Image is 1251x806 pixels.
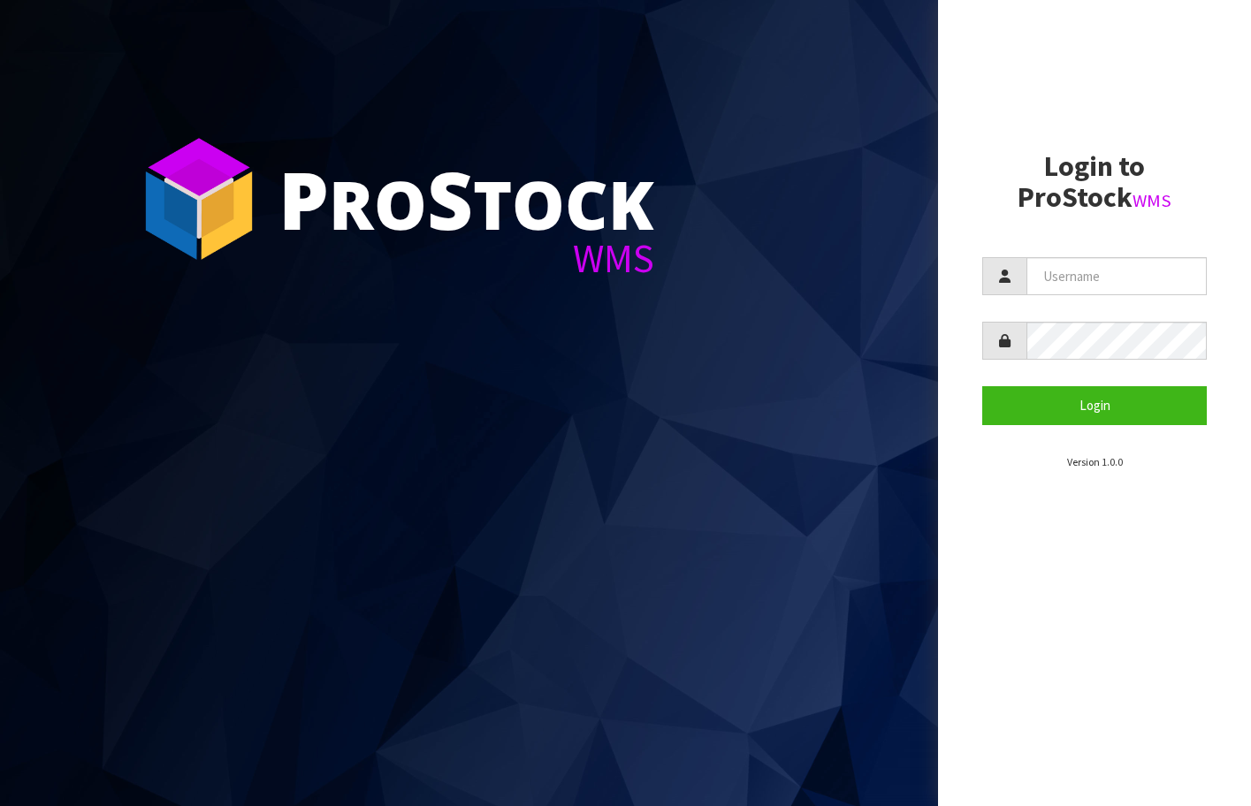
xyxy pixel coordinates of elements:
[1067,455,1123,468] small: Version 1.0.0
[278,145,329,253] span: P
[427,145,473,253] span: S
[982,151,1207,213] h2: Login to ProStock
[278,159,654,239] div: ro tock
[278,239,654,278] div: WMS
[1026,257,1207,295] input: Username
[1133,189,1171,212] small: WMS
[982,386,1207,424] button: Login
[133,133,265,265] img: ProStock Cube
